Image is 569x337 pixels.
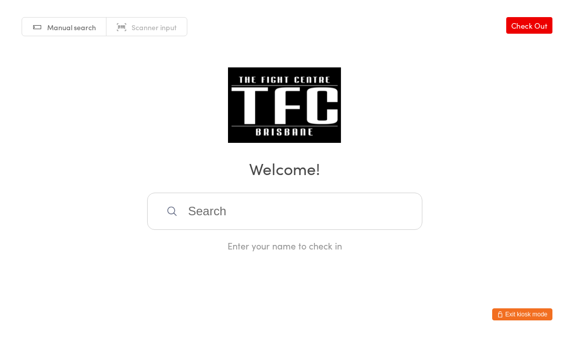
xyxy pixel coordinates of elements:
[147,239,422,252] div: Enter your name to check in
[506,17,552,34] a: Check Out
[47,22,96,32] span: Manual search
[132,22,177,32] span: Scanner input
[147,193,422,230] input: Search
[228,67,341,143] img: The Fight Centre Brisbane
[10,157,559,180] h2: Welcome!
[492,308,552,320] button: Exit kiosk mode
